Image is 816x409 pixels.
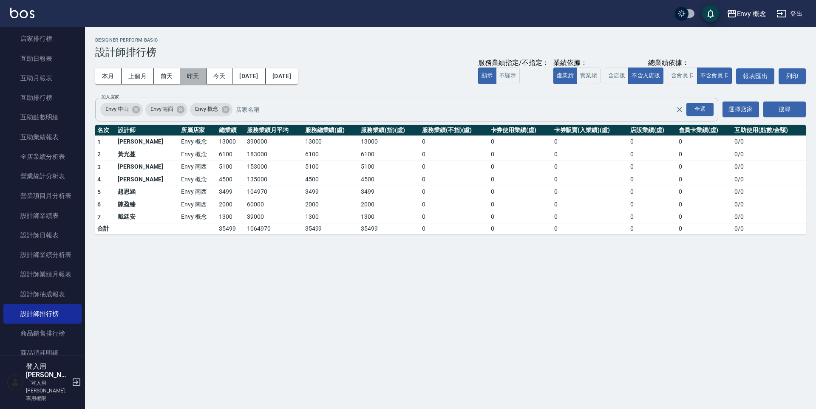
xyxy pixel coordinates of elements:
td: 0 [677,223,732,234]
td: 1300 [359,211,420,223]
td: 0 / 0 [732,223,806,234]
td: 5100 [359,161,420,173]
td: 6100 [217,148,245,161]
td: [PERSON_NAME] [116,161,179,173]
button: 本月 [95,68,122,84]
td: 5100 [217,161,245,173]
th: 店販業績(虛) [628,125,677,136]
button: 今天 [207,68,233,84]
a: 商品消耗明細 [3,343,82,363]
td: 0 [420,211,489,223]
td: 黃光蔓 [116,148,179,161]
a: 互助點數明細 [3,107,82,127]
div: 全選 [686,103,714,116]
td: 0 [552,161,628,173]
td: 0 [420,135,489,148]
th: 互助使用(點數/金額) [732,125,806,136]
button: save [702,5,719,22]
button: 虛業績 [553,68,577,84]
td: 0 / 0 [732,198,806,211]
td: 4500 [217,173,245,186]
th: 服務總業績(虛) [303,125,359,136]
div: 服務業績指定/不指定： [478,59,549,68]
a: 設計師業績月報表 [3,265,82,284]
td: 0 [420,173,489,186]
td: 0 [677,173,732,186]
td: 0 [628,161,677,173]
td: 0 [677,148,732,161]
td: 0 [489,148,552,161]
td: 0 [552,173,628,186]
h2: Designer Perform Basic [95,37,806,43]
td: 0 [628,173,677,186]
div: Envy 概念 [190,103,232,116]
td: 0 [420,161,489,173]
button: 昨天 [180,68,207,84]
div: Envy 南西 [145,103,188,116]
a: 營業項目月分析表 [3,186,82,206]
button: 實業績 [577,68,601,84]
th: 設計師 [116,125,179,136]
td: 0 [628,223,677,234]
button: 不含會員卡 [697,68,732,84]
td: 陳盈臻 [116,198,179,211]
td: 0 [628,135,677,148]
td: 13000 [217,135,245,148]
td: Envy 概念 [179,135,217,148]
td: Envy 南西 [179,161,217,173]
td: 0 [628,198,677,211]
td: 0 [420,186,489,198]
td: 0 [420,198,489,211]
td: 0 [677,135,732,148]
span: 2 [97,151,101,158]
td: 3499 [217,186,245,198]
td: Envy 概念 [179,211,217,223]
td: 0 [677,161,732,173]
th: 卡券販賣(入業績)(虛) [552,125,628,136]
button: Envy 概念 [723,5,770,23]
td: 0 [489,186,552,198]
td: 0 [677,186,732,198]
div: Envy 概念 [737,8,767,19]
a: 設計師業績分析表 [3,245,82,265]
td: 0 [489,135,552,148]
th: 會員卡業績(虛) [677,125,732,136]
td: 35499 [303,223,359,234]
td: Envy 概念 [179,148,217,161]
input: 店家名稱 [234,102,691,117]
div: 總業績依據： [605,59,732,68]
td: 0 [420,223,489,234]
a: 商品銷售排行榜 [3,324,82,343]
td: 13000 [359,135,420,148]
button: 搜尋 [763,102,806,117]
td: 6100 [359,148,420,161]
td: 0 [628,211,677,223]
span: 7 [97,214,101,220]
td: 104970 [245,186,303,198]
button: 報表匯出 [736,68,774,84]
td: 3499 [359,186,420,198]
a: 全店業績分析表 [3,147,82,166]
td: 0 [552,223,628,234]
td: 153000 [245,161,303,173]
td: 60000 [245,198,303,211]
a: 互助業績報表 [3,127,82,147]
td: 2000 [217,198,245,211]
button: 選擇店家 [722,102,759,117]
td: 0 [489,211,552,223]
button: 含會員卡 [668,68,697,84]
td: 4500 [303,173,359,186]
a: 設計師日報表 [3,226,82,245]
td: 0 / 0 [732,186,806,198]
td: 35499 [217,223,245,234]
td: 0 [489,198,552,211]
td: 135000 [245,173,303,186]
td: 0 [628,186,677,198]
button: [DATE] [232,68,265,84]
a: 店家排行榜 [3,29,82,48]
td: 0 [489,173,552,186]
td: 39000 [245,211,303,223]
span: 4 [97,176,101,183]
td: 0 [677,211,732,223]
